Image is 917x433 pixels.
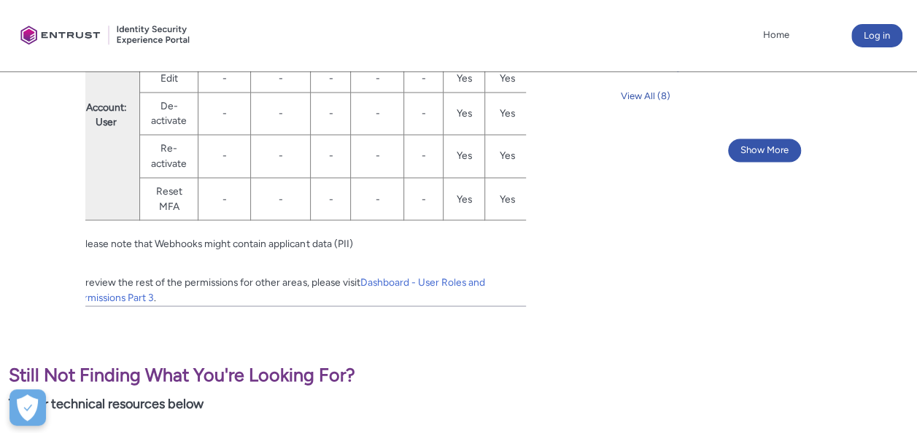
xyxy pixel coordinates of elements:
td: - [251,135,311,177]
button: Log in [851,24,902,47]
div: To review the rest of the permissions for other areas, please visit . [72,259,512,304]
td: - [351,92,404,134]
td: - [251,92,311,134]
td: - [198,92,251,134]
td: - [198,135,251,177]
td: Yes [444,92,485,134]
td: - [311,65,351,93]
td: Reset MFA [140,177,198,219]
td: Yes [485,92,529,134]
div: Cookie Preferences [9,389,46,426]
a: Home [759,24,793,46]
td: - [311,135,351,177]
td: - [351,65,404,93]
p: * Please note that Webhooks might contain applicant data (PII) [72,220,512,250]
td: - [404,65,444,93]
td: - [351,135,404,177]
td: - [198,177,251,219]
td: Yes [444,135,485,177]
span: View All (8) [621,85,670,107]
td: Yes [485,135,529,177]
strong: Account: User [86,101,126,128]
td: Edit [140,65,198,93]
td: De-activate [140,92,198,134]
td: - [251,177,311,219]
td: - [311,177,351,219]
td: Re-activate [140,135,198,177]
td: - [351,177,404,219]
td: - [404,135,444,177]
td: - [251,65,311,93]
button: View All (8) [620,85,671,108]
button: Open Preferences [9,389,46,426]
td: - [198,65,251,93]
td: Yes [444,65,485,93]
button: Show More [728,139,801,162]
p: Still Not Finding What You're Looking For? [9,361,603,389]
td: Yes [485,65,529,93]
td: - [311,92,351,134]
td: - [404,177,444,219]
td: Yes [485,177,529,219]
td: - [404,92,444,134]
p: Try our technical resources below [9,394,603,413]
td: Yes [444,177,485,219]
